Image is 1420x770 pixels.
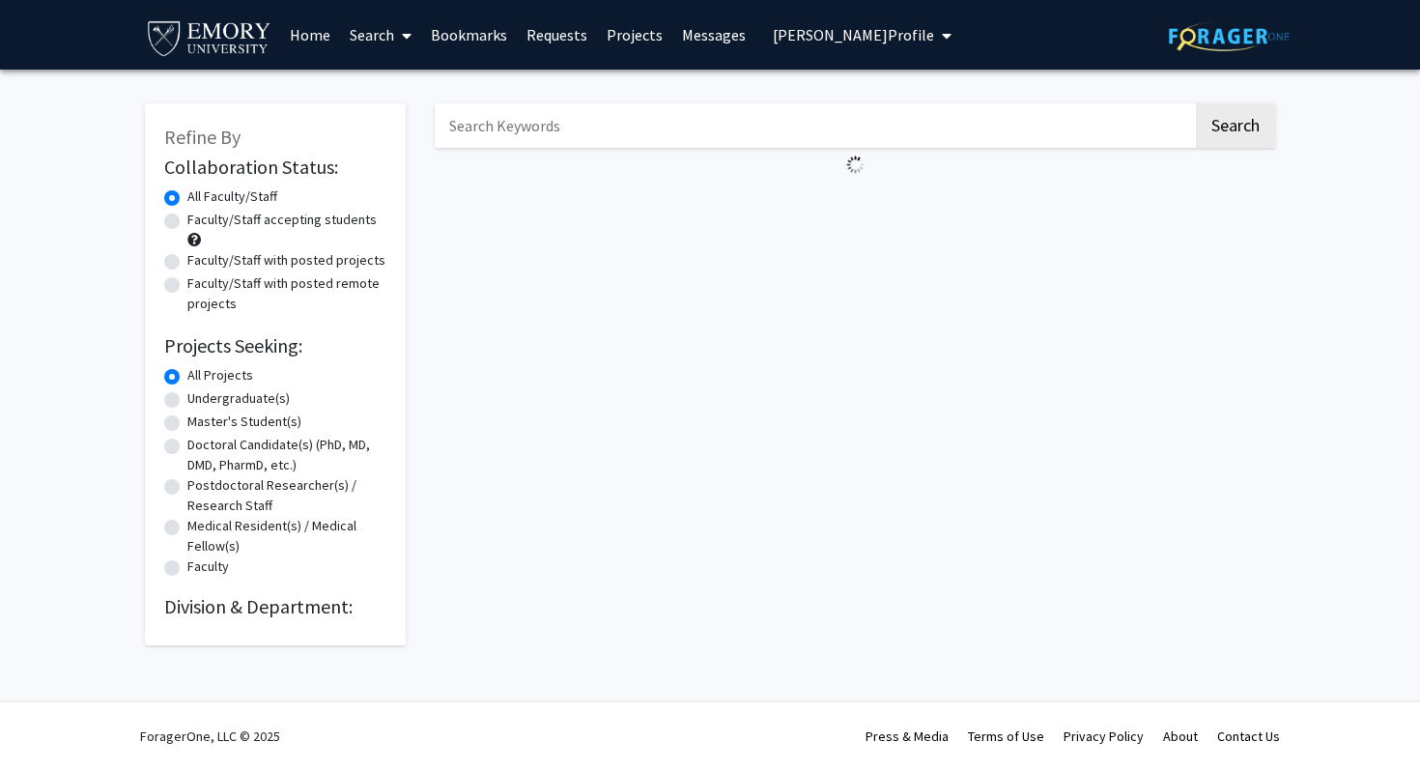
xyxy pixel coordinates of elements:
[164,125,241,149] span: Refine By
[164,156,386,179] h2: Collaboration Status:
[968,727,1044,745] a: Terms of Use
[187,435,386,475] label: Doctoral Candidate(s) (PhD, MD, DMD, PharmD, etc.)
[517,1,597,69] a: Requests
[1163,727,1198,745] a: About
[435,182,1275,226] nav: Page navigation
[280,1,340,69] a: Home
[164,595,386,618] h2: Division & Department:
[187,516,386,556] label: Medical Resident(s) / Medical Fellow(s)
[187,556,229,577] label: Faculty
[187,210,377,230] label: Faculty/Staff accepting students
[340,1,421,69] a: Search
[187,250,385,271] label: Faculty/Staff with posted projects
[1169,21,1290,51] img: ForagerOne Logo
[187,365,253,385] label: All Projects
[187,273,386,314] label: Faculty/Staff with posted remote projects
[773,25,934,44] span: [PERSON_NAME] Profile
[672,1,755,69] a: Messages
[1196,103,1275,148] button: Search
[838,148,872,182] img: Loading
[187,412,301,432] label: Master's Student(s)
[187,475,386,516] label: Postdoctoral Researcher(s) / Research Staff
[597,1,672,69] a: Projects
[421,1,517,69] a: Bookmarks
[866,727,949,745] a: Press & Media
[435,103,1193,148] input: Search Keywords
[164,334,386,357] h2: Projects Seeking:
[1064,727,1144,745] a: Privacy Policy
[187,186,277,207] label: All Faculty/Staff
[1217,727,1280,745] a: Contact Us
[187,388,290,409] label: Undergraduate(s)
[145,15,273,59] img: Emory University Logo
[140,702,280,770] div: ForagerOne, LLC © 2025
